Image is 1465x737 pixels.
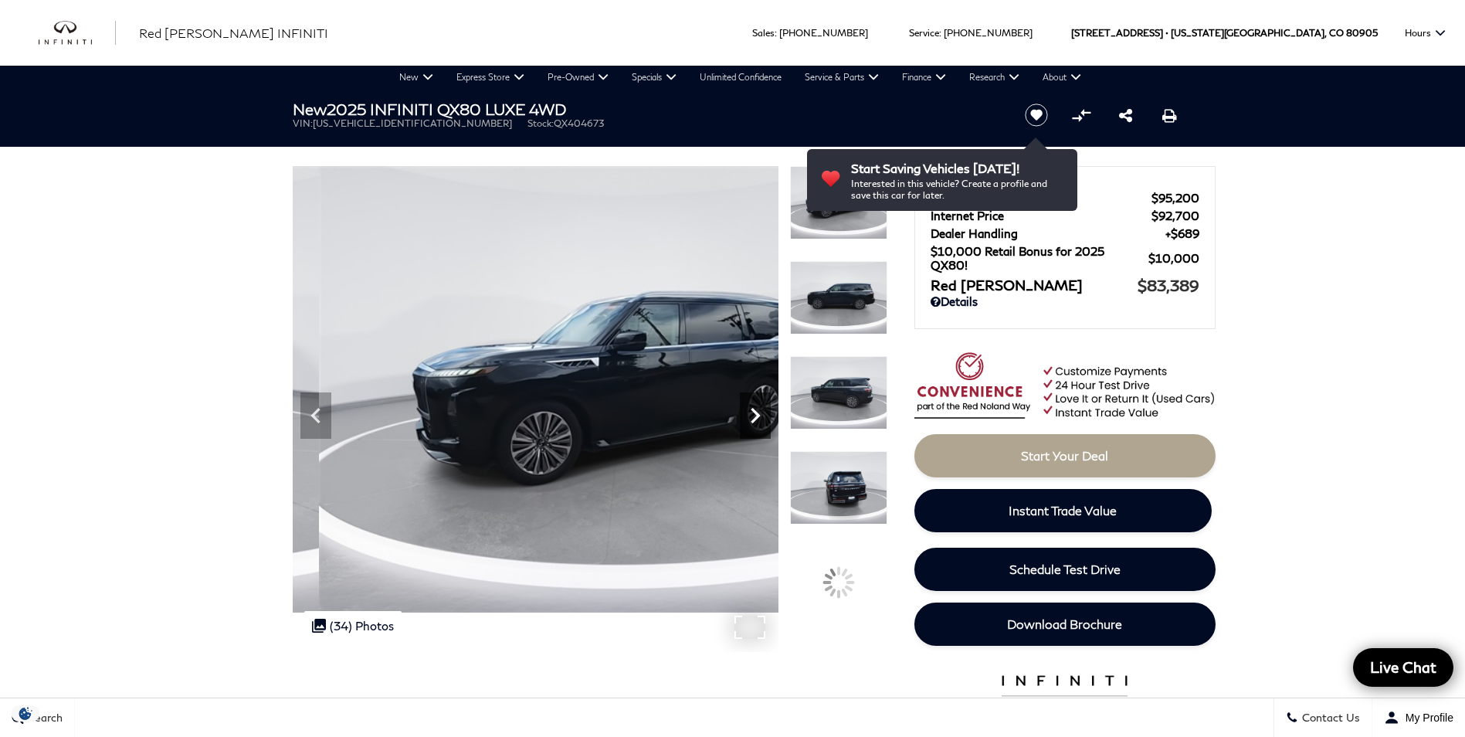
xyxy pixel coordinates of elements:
[958,66,1031,89] a: Research
[989,671,1140,733] img: infinitipremiumcare.png
[931,277,1138,294] span: Red [PERSON_NAME]
[139,25,328,40] span: Red [PERSON_NAME] INFINITI
[909,27,939,39] span: Service
[1071,27,1378,39] a: [STREET_ADDRESS] • [US_STATE][GEOGRAPHIC_DATA], CO 80905
[554,117,604,129] span: QX404673
[1021,448,1108,463] span: Start Your Deal
[790,261,887,335] img: New 2025 BLACK OBSIDIAN INFINITI LUXE 4WD image 5
[793,66,890,89] a: Service & Parts
[1162,106,1177,124] a: Print this New 2025 INFINITI QX80 LUXE 4WD
[740,392,771,439] div: Next
[1070,104,1093,127] button: Compare Vehicle
[388,66,1093,89] nav: Main Navigation
[931,209,1199,222] a: Internet Price $92,700
[24,712,63,725] span: Search
[313,117,512,129] span: [US_VEHICLE_IDENTIFICATION_NUMBER]
[890,66,958,89] a: Finance
[790,166,887,239] img: New 2025 BLACK OBSIDIAN INFINITI LUXE 4WD image 4
[39,21,116,46] img: INFINITI
[790,356,887,430] img: New 2025 BLACK OBSIDIAN INFINITI LUXE 4WD image 6
[931,244,1199,272] a: $10,000 Retail Bonus for 2025 QX80! $10,000
[445,66,536,89] a: Express Store
[39,21,116,46] a: infiniti
[931,191,1151,205] span: MSRP
[914,548,1216,591] a: Schedule Test Drive
[304,611,402,640] div: (34) Photos
[293,100,327,118] strong: New
[620,66,688,89] a: Specials
[293,100,999,117] h1: 2025 INFINITI QX80 LUXE 4WD
[1372,698,1465,737] button: Open user profile menu
[1009,562,1121,576] span: Schedule Test Drive
[914,489,1212,532] a: Instant Trade Value
[527,117,554,129] span: Stock:
[931,276,1199,294] a: Red [PERSON_NAME] $83,389
[931,209,1151,222] span: Internet Price
[931,294,1199,308] a: Details
[1031,66,1093,89] a: About
[931,226,1165,240] span: Dealer Handling
[752,27,775,39] span: Sales
[1362,657,1444,677] span: Live Chat
[944,27,1033,39] a: [PHONE_NUMBER]
[139,24,328,42] a: Red [PERSON_NAME] INFINITI
[914,603,1216,646] a: Download Brochure
[790,451,887,525] img: New 2025 BLACK OBSIDIAN INFINITI LUXE 4WD image 7
[293,117,313,129] span: VIN:
[8,705,43,722] img: Opt-Out Icon
[914,434,1216,477] a: Start Your Deal
[1151,191,1199,205] span: $95,200
[536,66,620,89] a: Pre-Owned
[931,226,1199,240] a: Dealer Handling $689
[931,244,1148,272] span: $10,000 Retail Bonus for 2025 QX80!
[931,191,1199,205] a: MSRP $95,200
[1298,712,1360,725] span: Contact Us
[1148,251,1199,265] span: $10,000
[300,392,331,439] div: Previous
[8,705,43,722] section: Click to Open Cookie Consent Modal
[1399,712,1453,724] span: My Profile
[1165,226,1199,240] span: $689
[1009,503,1117,518] span: Instant Trade Value
[388,66,445,89] a: New
[1151,209,1199,222] span: $92,700
[775,27,777,39] span: :
[293,166,941,613] img: New 2025 BLACK OBSIDIAN INFINITI LUXE 4WD image 4
[1119,106,1132,124] a: Share this New 2025 INFINITI QX80 LUXE 4WD
[1138,276,1199,294] span: $83,389
[779,27,868,39] a: [PHONE_NUMBER]
[688,66,793,89] a: Unlimited Confidence
[939,27,941,39] span: :
[1007,616,1122,631] span: Download Brochure
[1353,648,1453,687] a: Live Chat
[1019,103,1053,127] button: Save vehicle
